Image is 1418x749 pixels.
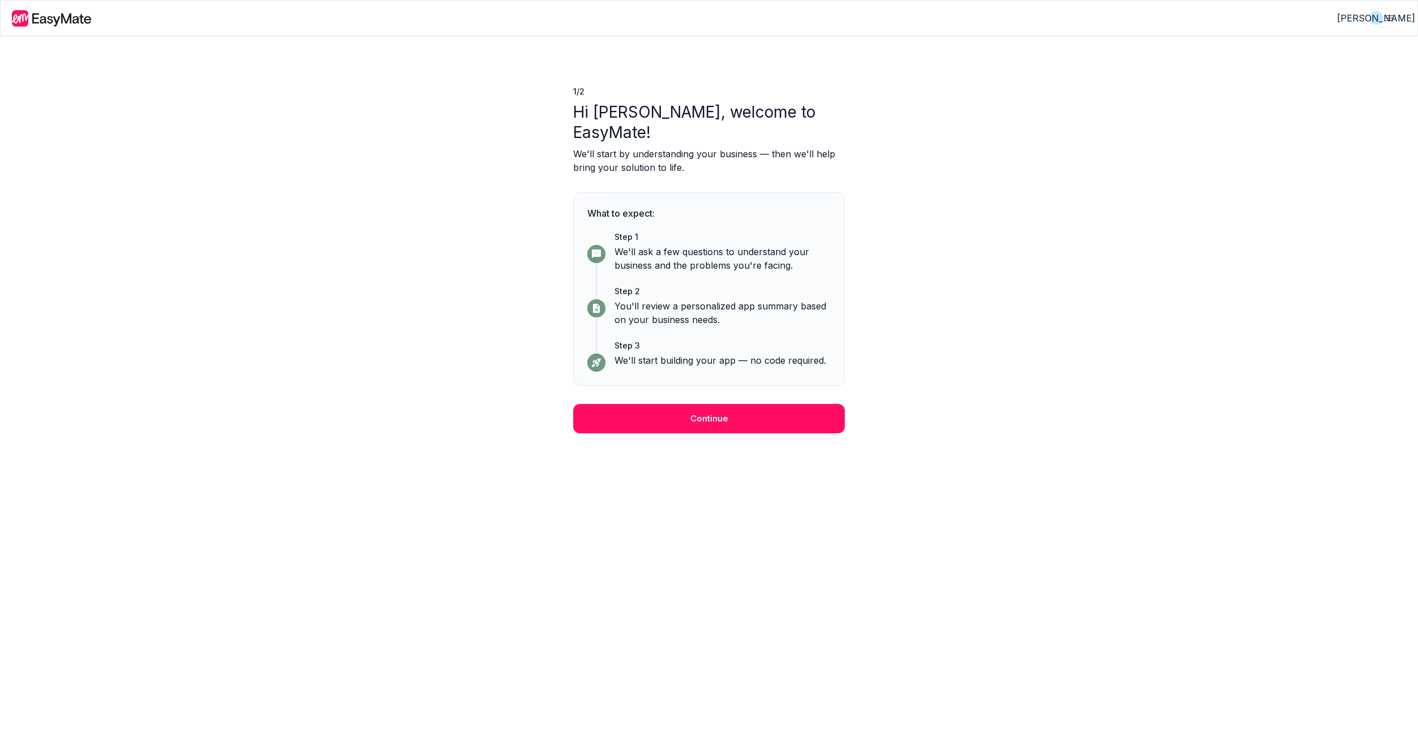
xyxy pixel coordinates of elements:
[615,299,831,326] p: You'll review a personalized app summary based on your business needs.
[615,340,831,351] p: Step 3
[615,354,831,367] p: We'll start building your app — no code required.
[615,231,831,243] p: Step 1
[1369,11,1383,25] div: [PERSON_NAME]
[573,102,845,143] p: Hi [PERSON_NAME], welcome to EasyMate!
[573,404,845,433] button: Continue
[615,286,831,297] p: Step 2
[587,206,831,220] p: What to expect:
[573,147,845,174] p: We'll start by understanding your business — then we'll help bring your solution to life.
[615,245,831,272] p: We'll ask a few questions to understand your business and the problems you're facing.
[573,86,845,97] p: 1 / 2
